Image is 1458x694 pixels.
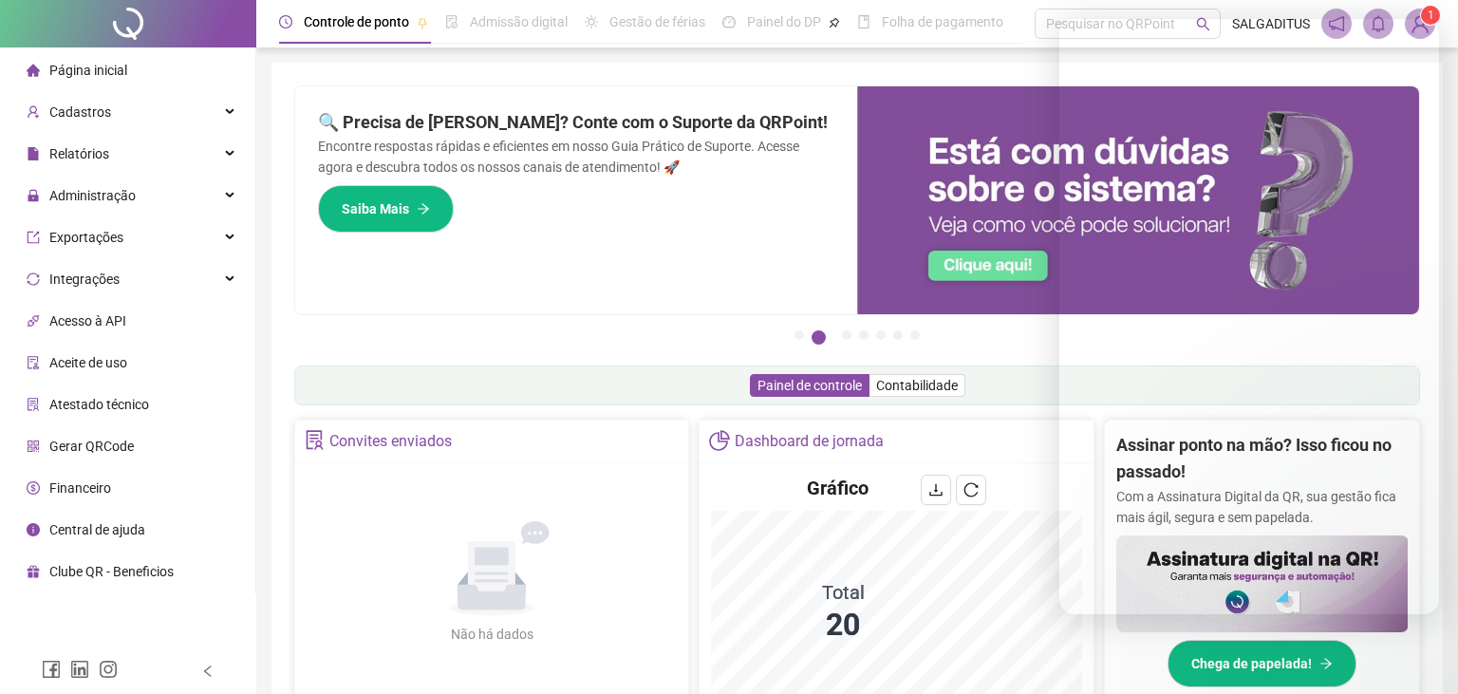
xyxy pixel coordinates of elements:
span: Saiba Mais [342,198,409,219]
span: Gestão de férias [609,14,705,29]
button: 5 [876,330,886,340]
span: Atestado técnico [49,397,149,412]
span: Aceite de uso [49,355,127,370]
span: qrcode [27,440,40,453]
span: info-circle [27,523,40,536]
span: bell [1370,15,1387,32]
span: file [27,147,40,160]
button: 1 [794,330,804,340]
span: dashboard [722,15,736,28]
span: Página inicial [49,63,127,78]
span: 1 [1428,9,1434,22]
span: book [857,15,870,28]
sup: Atualize o seu contato no menu Meus Dados [1421,6,1440,25]
span: lock [27,189,40,202]
button: Saiba Mais [318,185,454,233]
button: Chega de papelada! [1168,640,1356,687]
span: Painel de controle [757,378,862,393]
span: Cadastros [49,104,111,120]
span: api [27,314,40,328]
span: audit [27,356,40,369]
span: Folha de pagamento [882,14,1003,29]
span: pushpin [829,17,840,28]
span: arrow-right [1319,657,1333,670]
span: sync [27,272,40,286]
div: Não há dados [404,624,579,645]
span: Integrações [49,272,120,287]
span: Central de ajuda [49,522,145,537]
button: 2 [812,330,826,345]
span: user-add [27,105,40,119]
span: arrow-right [417,202,430,216]
span: Contabilidade [876,378,958,393]
iframe: Intercom live chat [1059,19,1439,614]
span: Gerar QRCode [49,439,134,454]
span: notification [1328,15,1345,32]
span: linkedin [70,660,89,679]
button: 3 [842,330,851,340]
span: pie-chart [709,430,729,450]
span: solution [305,430,325,450]
span: Financeiro [49,480,111,496]
span: Clube QR - Beneficios [49,564,174,579]
span: instagram [99,660,118,679]
span: gift [27,565,40,578]
span: sun [585,15,598,28]
span: Relatórios [49,146,109,161]
span: file-done [445,15,458,28]
p: Encontre respostas rápidas e eficientes em nosso Guia Prático de Suporte. Acesse agora e descubra... [318,136,834,178]
span: reload [963,482,979,497]
span: Admissão digital [470,14,568,29]
h2: 🔍 Precisa de [PERSON_NAME]? Conte com o Suporte da QRPoint! [318,109,834,136]
iframe: Intercom live chat [1393,629,1439,675]
img: 44841 [1406,9,1434,38]
h4: Gráfico [807,475,869,501]
span: pushpin [417,17,428,28]
span: solution [27,398,40,411]
span: Painel do DP [747,14,821,29]
span: facebook [42,660,61,679]
span: search [1196,17,1210,31]
span: SALGADITUS [1232,13,1310,34]
div: Dashboard de jornada [735,425,884,458]
span: clock-circle [279,15,292,28]
span: Chega de papelada! [1191,653,1312,674]
img: banner%2F0cf4e1f0-cb71-40ef-aa93-44bd3d4ee559.png [857,86,1419,314]
span: home [27,64,40,77]
button: 4 [859,330,869,340]
span: Administração [49,188,136,203]
span: Controle de ponto [304,14,409,29]
span: export [27,231,40,244]
span: Acesso à API [49,313,126,328]
span: dollar [27,481,40,495]
span: download [928,482,944,497]
button: 6 [893,330,903,340]
button: 7 [910,330,920,340]
div: Convites enviados [329,425,452,458]
span: left [201,665,215,678]
span: Exportações [49,230,123,245]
